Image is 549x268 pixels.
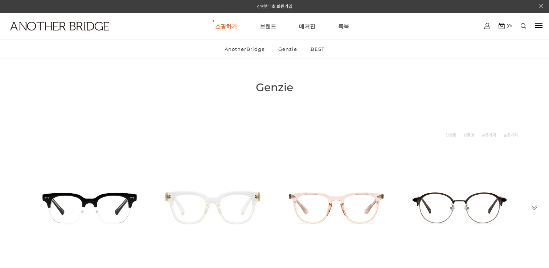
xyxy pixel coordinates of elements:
[401,148,519,266] img: 로하 글라스 투명브라운 - 세련된 디자인의 안경 이미지
[499,23,512,29] a: (0)
[153,148,272,266] img: 레스터 글라스 - 투명 안경 제품 이미지
[299,13,315,39] a: 매거진
[304,40,331,58] a: BEST
[215,13,237,39] a: 쇼핑하기
[260,13,276,39] a: 브랜드
[257,4,292,9] a: 간편한 1초 회원가입
[277,148,396,266] img: 애크런 글라스 - 투명핑크 안경 제품 이미지
[463,131,474,139] a: 상품명
[338,13,349,39] a: 룩북
[521,23,526,29] img: search
[484,23,490,29] img: cart
[4,22,86,48] a: logo
[272,40,303,58] a: Genzie
[503,131,518,139] a: 높은가격
[499,23,505,29] img: cart
[30,148,148,266] img: 레스터 글라스 투톤 - 세련된 투톤 안경 제품 이미지
[445,131,456,139] a: 신상품
[218,40,271,58] a: AnotherBridge
[482,131,496,139] a: 낮은가격
[505,23,512,28] span: (0)
[10,22,109,31] img: logo
[256,81,293,94] span: Genzie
